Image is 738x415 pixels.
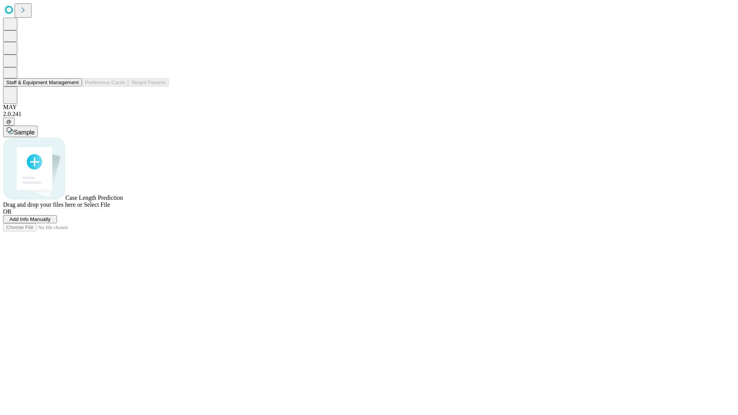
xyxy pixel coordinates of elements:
span: @ [6,119,12,124]
span: Case Length Prediction [65,194,123,201]
span: Drag and drop your files here or [3,201,82,208]
span: OR [3,208,12,215]
span: Sample [14,129,35,136]
button: Tenant Params [128,78,169,86]
button: Staff & Equipment Management [3,78,82,86]
button: Sample [3,126,38,137]
div: 2.0.241 [3,111,735,118]
button: Preference Cards [82,78,128,86]
span: Select File [84,201,110,208]
div: MAY [3,104,735,111]
span: Add Info Manually [10,216,51,222]
button: Add Info Manually [3,215,57,223]
button: @ [3,118,15,126]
